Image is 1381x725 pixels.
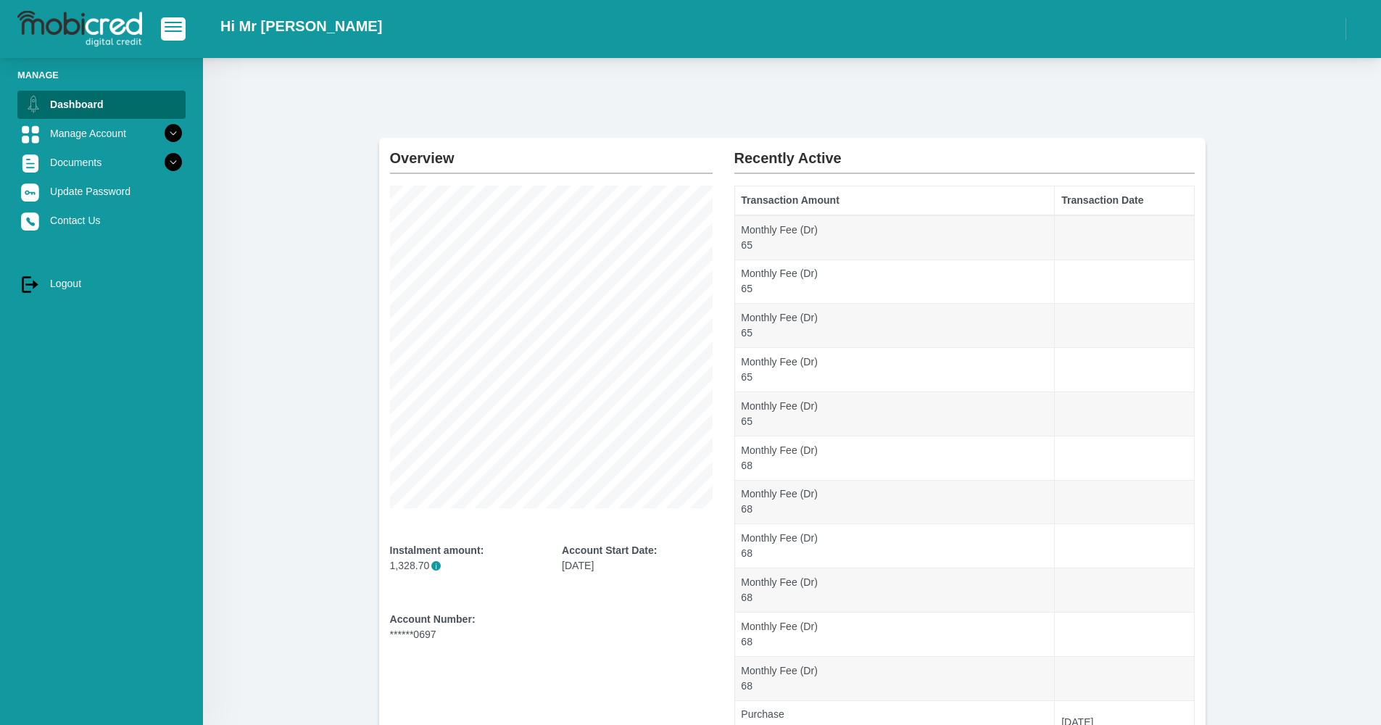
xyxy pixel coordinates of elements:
[734,186,1055,215] th: Transaction Amount
[390,138,713,167] h2: Overview
[734,215,1055,260] td: Monthly Fee (Dr) 65
[734,568,1055,613] td: Monthly Fee (Dr) 68
[734,391,1055,436] td: Monthly Fee (Dr) 65
[17,120,186,147] a: Manage Account
[390,558,541,573] p: 1,328.70
[390,613,476,625] b: Account Number:
[17,11,142,47] img: logo-mobicred.svg
[734,613,1055,657] td: Monthly Fee (Dr) 68
[17,270,186,297] a: Logout
[390,544,484,556] b: Instalment amount:
[17,207,186,234] a: Contact Us
[17,149,186,176] a: Documents
[734,524,1055,568] td: Monthly Fee (Dr) 68
[17,178,186,205] a: Update Password
[17,68,186,82] li: Manage
[562,544,657,556] b: Account Start Date:
[562,543,713,573] div: [DATE]
[431,561,441,571] span: i
[734,348,1055,392] td: Monthly Fee (Dr) 65
[734,480,1055,524] td: Monthly Fee (Dr) 68
[220,17,382,35] h2: Hi Mr [PERSON_NAME]
[734,260,1055,304] td: Monthly Fee (Dr) 65
[734,656,1055,700] td: Monthly Fee (Dr) 68
[734,304,1055,348] td: Monthly Fee (Dr) 65
[1055,186,1194,215] th: Transaction Date
[17,91,186,118] a: Dashboard
[734,138,1195,167] h2: Recently Active
[734,436,1055,480] td: Monthly Fee (Dr) 68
